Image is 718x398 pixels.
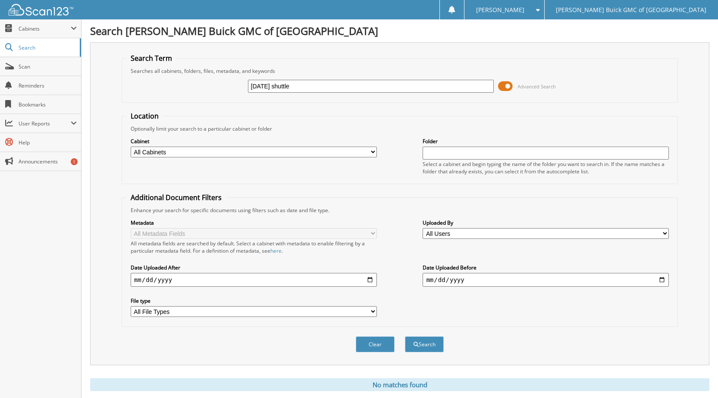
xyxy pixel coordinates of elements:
[270,247,282,254] a: here
[9,4,73,16] img: scan123-logo-white.svg
[131,240,377,254] div: All metadata fields are searched by default. Select a cabinet with metadata to enable filtering b...
[90,378,709,391] div: No matches found
[131,264,377,271] label: Date Uploaded After
[19,44,75,51] span: Search
[19,25,71,32] span: Cabinets
[476,7,524,13] span: [PERSON_NAME]
[423,160,669,175] div: Select a cabinet and begin typing the name of the folder you want to search in. If the name match...
[131,297,377,304] label: File type
[19,139,77,146] span: Help
[517,83,556,90] span: Advanced Search
[90,24,709,38] h1: Search [PERSON_NAME] Buick GMC of [GEOGRAPHIC_DATA]
[126,111,163,121] legend: Location
[126,193,226,202] legend: Additional Document Filters
[423,219,669,226] label: Uploaded By
[423,264,669,271] label: Date Uploaded Before
[131,138,377,145] label: Cabinet
[423,273,669,287] input: end
[126,125,673,132] div: Optionally limit your search to a particular cabinet or folder
[19,101,77,108] span: Bookmarks
[126,67,673,75] div: Searches all cabinets, folders, files, metadata, and keywords
[356,336,395,352] button: Clear
[423,138,669,145] label: Folder
[19,63,77,70] span: Scan
[131,219,377,226] label: Metadata
[19,82,77,89] span: Reminders
[556,7,706,13] span: [PERSON_NAME] Buick GMC of [GEOGRAPHIC_DATA]
[19,158,77,165] span: Announcements
[19,120,71,127] span: User Reports
[71,158,78,165] div: 1
[131,273,377,287] input: start
[126,53,176,63] legend: Search Term
[405,336,444,352] button: Search
[126,207,673,214] div: Enhance your search for specific documents using filters such as date and file type.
